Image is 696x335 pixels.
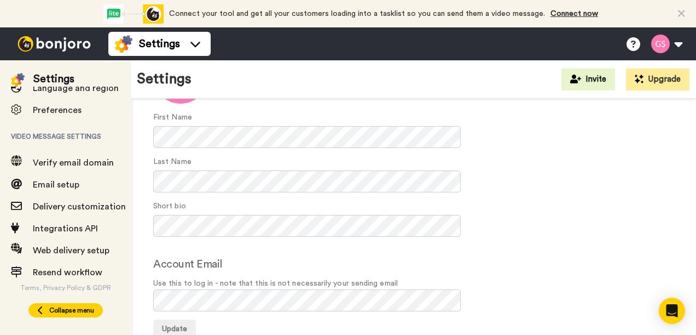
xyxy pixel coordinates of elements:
[139,36,180,52] span: Settings
[153,278,674,289] span: Use this to log in - note that this is not necessarily your sending email
[115,35,132,53] img: settings-colored.svg
[137,71,192,87] h1: Settings
[659,298,685,324] div: Open Intercom Messenger
[33,84,119,93] span: Language and region
[28,303,103,317] button: Collapse menu
[33,202,126,211] span: Delivery customization
[169,10,545,18] span: Connect your tool and get all your customers loading into a tasklist so you can send them a video...
[33,71,74,87] div: Settings
[33,224,98,233] span: Integrations API
[550,10,598,18] a: Connect now
[153,156,192,168] label: Last Name
[33,158,114,167] span: Verify email domain
[153,201,186,212] label: Short bio
[153,112,192,123] label: First Name
[13,36,95,52] img: bj-logo-header-white.svg
[11,73,25,87] img: settings-colored.svg
[103,4,164,24] div: animation
[162,325,187,333] span: Update
[626,69,689,90] button: Upgrade
[33,180,79,189] span: Email setup
[561,69,615,90] button: Invite
[153,256,223,272] label: Account Email
[33,246,109,255] span: Web delivery setup
[49,306,94,315] span: Collapse menu
[33,268,102,277] span: Resend workflow
[33,106,82,115] span: Preferences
